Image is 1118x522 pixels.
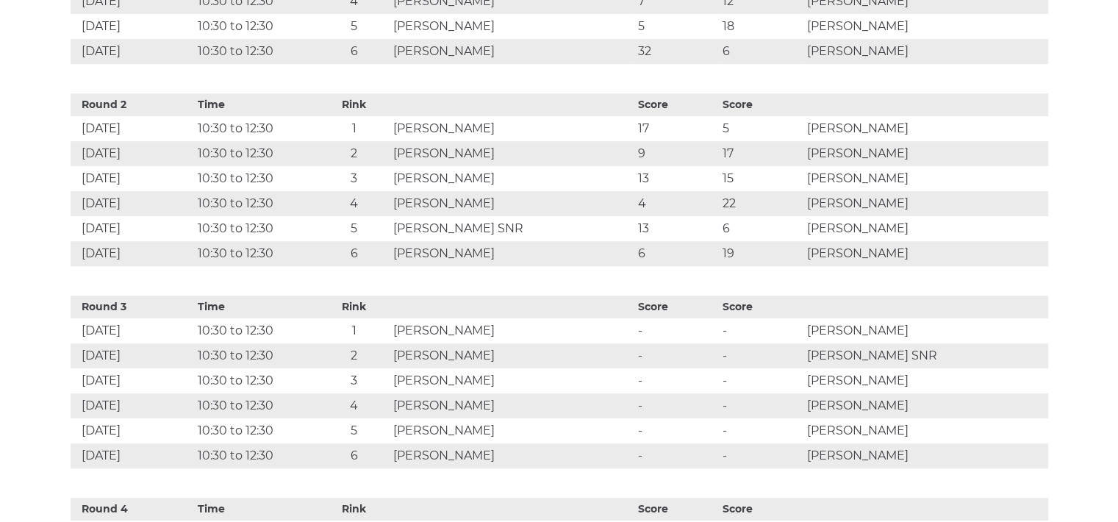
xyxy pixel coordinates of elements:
[634,166,719,191] td: 13
[318,296,390,318] th: Rink
[719,418,803,443] td: -
[318,443,390,468] td: 6
[719,318,803,343] td: -
[71,343,195,368] td: [DATE]
[634,141,719,166] td: 9
[390,166,634,191] td: [PERSON_NAME]
[719,296,803,318] th: Score
[71,241,195,266] td: [DATE]
[71,216,195,241] td: [DATE]
[634,14,719,39] td: 5
[71,191,195,216] td: [DATE]
[71,418,195,443] td: [DATE]
[71,93,195,116] th: Round 2
[634,116,719,141] td: 17
[194,393,318,418] td: 10:30 to 12:30
[194,93,318,116] th: Time
[194,216,318,241] td: 10:30 to 12:30
[390,393,634,418] td: [PERSON_NAME]
[71,141,195,166] td: [DATE]
[194,443,318,468] td: 10:30 to 12:30
[390,14,634,39] td: [PERSON_NAME]
[390,318,634,343] td: [PERSON_NAME]
[634,39,719,64] td: 32
[318,241,390,266] td: 6
[719,216,803,241] td: 6
[634,393,719,418] td: -
[719,343,803,368] td: -
[71,498,195,521] th: Round 4
[719,368,803,393] td: -
[719,241,803,266] td: 19
[803,343,1047,368] td: [PERSON_NAME] SNR
[634,318,719,343] td: -
[194,166,318,191] td: 10:30 to 12:30
[390,141,634,166] td: [PERSON_NAME]
[803,116,1047,141] td: [PERSON_NAME]
[803,216,1047,241] td: [PERSON_NAME]
[803,318,1047,343] td: [PERSON_NAME]
[194,418,318,443] td: 10:30 to 12:30
[71,393,195,418] td: [DATE]
[719,498,803,521] th: Score
[318,141,390,166] td: 2
[390,241,634,266] td: [PERSON_NAME]
[194,39,318,64] td: 10:30 to 12:30
[390,216,634,241] td: [PERSON_NAME] SNR
[719,116,803,141] td: 5
[71,443,195,468] td: [DATE]
[71,39,195,64] td: [DATE]
[390,39,634,64] td: [PERSON_NAME]
[390,116,634,141] td: [PERSON_NAME]
[634,368,719,393] td: -
[318,191,390,216] td: 4
[719,14,803,39] td: 18
[803,241,1047,266] td: [PERSON_NAME]
[803,14,1047,39] td: [PERSON_NAME]
[634,216,719,241] td: 13
[803,418,1047,443] td: [PERSON_NAME]
[318,216,390,241] td: 5
[318,498,390,521] th: Rink
[803,443,1047,468] td: [PERSON_NAME]
[390,343,634,368] td: [PERSON_NAME]
[194,191,318,216] td: 10:30 to 12:30
[719,166,803,191] td: 15
[71,116,195,141] td: [DATE]
[719,141,803,166] td: 17
[194,368,318,393] td: 10:30 to 12:30
[194,14,318,39] td: 10:30 to 12:30
[194,241,318,266] td: 10:30 to 12:30
[634,443,719,468] td: -
[390,418,634,443] td: [PERSON_NAME]
[194,318,318,343] td: 10:30 to 12:30
[318,39,390,64] td: 6
[318,166,390,191] td: 3
[194,296,318,318] th: Time
[71,296,195,318] th: Round 3
[719,39,803,64] td: 6
[634,498,719,521] th: Score
[390,443,634,468] td: [PERSON_NAME]
[719,443,803,468] td: -
[318,343,390,368] td: 2
[803,141,1047,166] td: [PERSON_NAME]
[194,498,318,521] th: Time
[803,393,1047,418] td: [PERSON_NAME]
[318,318,390,343] td: 1
[71,318,195,343] td: [DATE]
[318,116,390,141] td: 1
[318,368,390,393] td: 3
[634,93,719,116] th: Score
[803,39,1047,64] td: [PERSON_NAME]
[719,393,803,418] td: -
[634,296,719,318] th: Score
[803,368,1047,393] td: [PERSON_NAME]
[318,418,390,443] td: 5
[71,14,195,39] td: [DATE]
[194,343,318,368] td: 10:30 to 12:30
[803,191,1047,216] td: [PERSON_NAME]
[634,343,719,368] td: -
[390,191,634,216] td: [PERSON_NAME]
[390,368,634,393] td: [PERSON_NAME]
